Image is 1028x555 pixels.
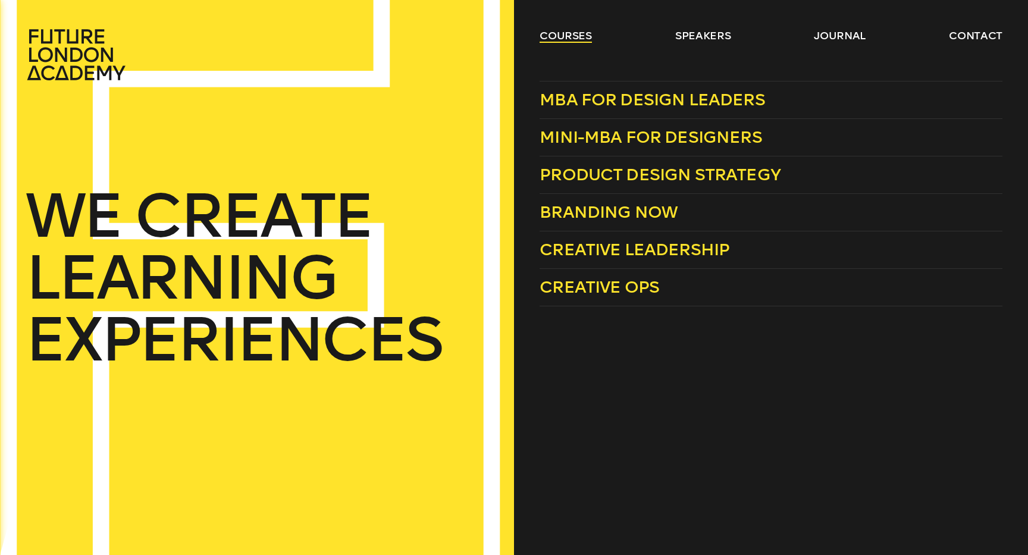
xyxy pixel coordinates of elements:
span: Mini-MBA for Designers [540,127,762,147]
span: Creative Leadership [540,240,729,259]
a: contact [949,29,1002,43]
a: MBA for Design Leaders [540,81,1002,119]
a: speakers [675,29,731,43]
span: Product Design Strategy [540,165,781,184]
span: Creative Ops [540,277,659,297]
span: Branding Now [540,202,678,222]
a: journal [814,29,866,43]
a: Product Design Strategy [540,156,1002,194]
a: Creative Ops [540,269,1002,306]
span: MBA for Design Leaders [540,90,765,109]
a: courses [540,29,592,43]
a: Branding Now [540,194,1002,231]
a: Mini-MBA for Designers [540,119,1002,156]
a: Creative Leadership [540,231,1002,269]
